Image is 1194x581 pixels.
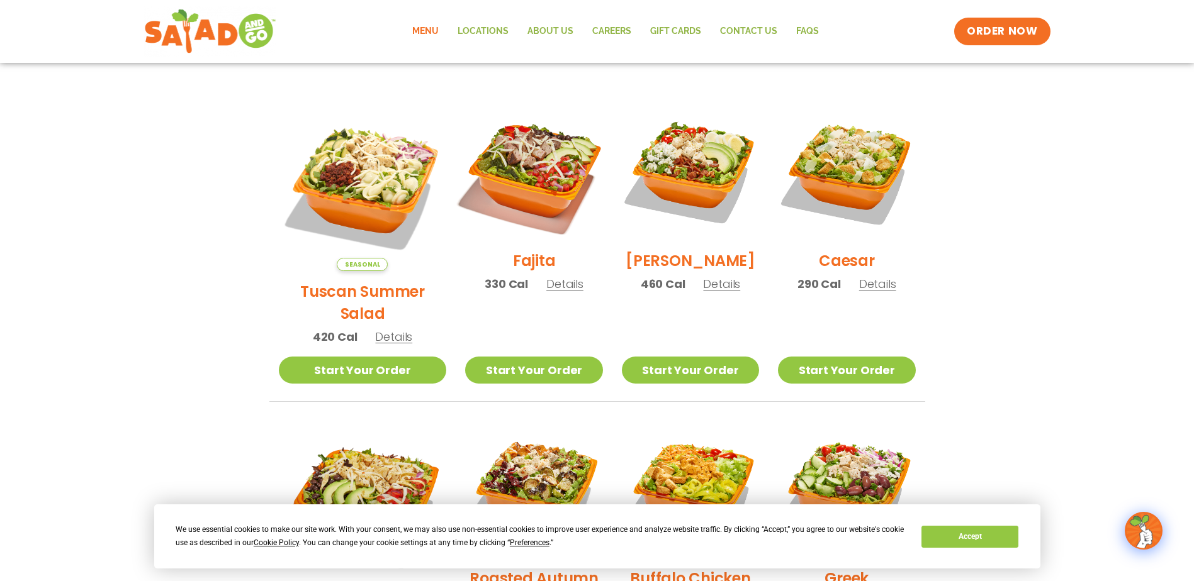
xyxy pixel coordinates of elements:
button: Accept [921,526,1018,548]
div: Cookie Consent Prompt [154,504,1040,568]
img: Product photo for Greek Salad [778,421,915,558]
span: 460 Cal [641,275,685,292]
a: Start Your Order [279,357,447,384]
a: About Us [518,17,583,46]
img: Product photo for Cobb Salad [622,103,759,240]
span: Preferences [510,538,549,547]
a: ORDER NOW [954,18,1050,45]
img: Product photo for Tuscan Summer Salad [279,103,447,271]
img: Product photo for Roasted Autumn Salad [465,421,602,558]
a: Start Your Order [622,357,759,384]
span: Cookie Policy [254,538,299,547]
span: Details [375,329,412,345]
span: Details [703,276,740,292]
img: Product photo for Caesar Salad [778,103,915,240]
a: Start Your Order [465,357,602,384]
nav: Menu [403,17,828,46]
img: Product photo for Buffalo Chicken Salad [622,421,759,558]
a: Start Your Order [778,357,915,384]
a: GIFT CARDS [641,17,711,46]
a: Menu [403,17,448,46]
span: Seasonal [337,258,388,271]
div: We use essential cookies to make our site work. With your consent, we may also use non-essential ... [176,523,906,550]
span: 290 Cal [797,275,841,292]
span: Details [546,276,583,292]
h2: [PERSON_NAME] [626,250,755,272]
span: Details [859,276,896,292]
a: Contact Us [711,17,787,46]
h2: Caesar [819,250,875,272]
h2: Tuscan Summer Salad [279,280,447,324]
img: Product photo for Fajita Salad [453,91,614,252]
a: FAQs [787,17,828,46]
a: Careers [583,17,641,46]
img: new-SAG-logo-768×292 [144,6,277,57]
span: 330 Cal [485,275,528,292]
img: wpChatIcon [1126,513,1161,548]
h2: Fajita [513,250,556,272]
a: Locations [448,17,518,46]
span: 420 Cal [313,328,358,345]
span: ORDER NOW [967,24,1037,39]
